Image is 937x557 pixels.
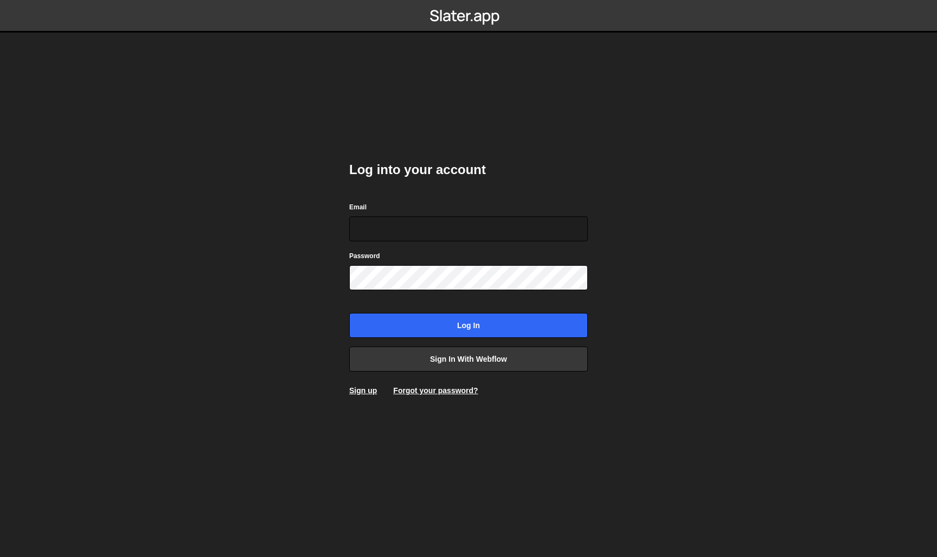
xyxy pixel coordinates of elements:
[349,386,377,395] a: Sign up
[349,251,380,261] label: Password
[393,386,478,395] a: Forgot your password?
[349,313,588,338] input: Log in
[349,347,588,372] a: Sign in with Webflow
[349,161,588,178] h2: Log into your account
[349,202,367,213] label: Email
